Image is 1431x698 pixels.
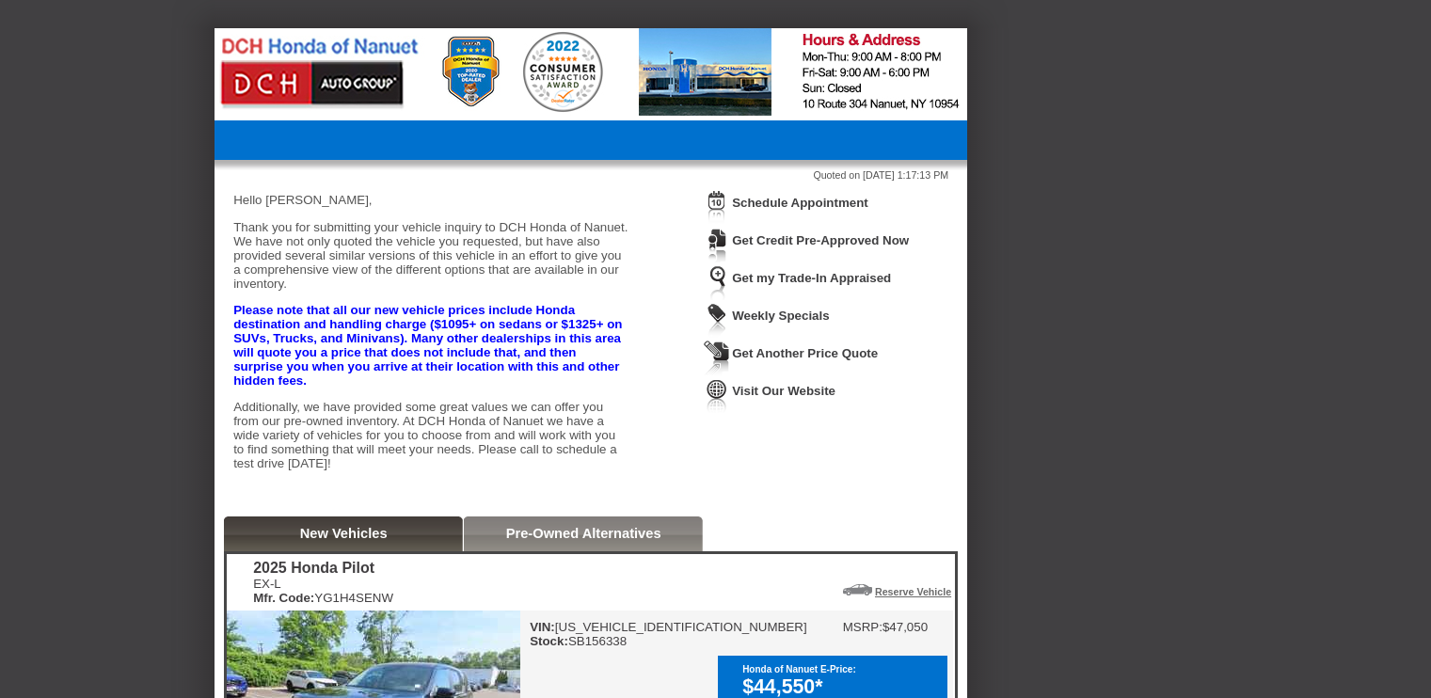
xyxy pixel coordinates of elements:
p: Thank you for submitting your vehicle inquiry to DCH Honda of Nanuet. We have not only quoted the... [233,220,628,291]
img: Icon_CreditApproval.png [704,228,730,262]
a: Weekly Specials [732,309,829,323]
td: MSRP: [843,620,882,634]
b: Stock: [530,634,568,648]
a: Get Another Price Quote [732,346,878,360]
p: Additionally, we have provided some great values we can offer you from our pre-owned inventory. A... [233,400,628,470]
a: Visit Our Website [732,384,835,398]
a: Get my Trade-In Appraised [732,271,891,285]
div: [US_VEHICLE_IDENTIFICATION_NUMBER] SB156338 [530,620,807,648]
img: Icon_ScheduleAppointment.png [704,190,730,225]
strong: Please note that all our new vehicle prices include Honda destination and handling charge ($1095+... [233,303,622,388]
img: Icon_GetQuote.png [704,341,730,375]
a: Schedule Appointment [732,196,868,210]
td: $47,050 [882,620,928,634]
a: Pre-Owned Alternatives [506,526,661,541]
div: 2025 Honda Pilot [253,560,393,577]
font: Honda of Nanuet E-Price: [742,664,856,674]
a: New Vehicles [300,526,388,541]
img: Icon_WeeklySpecials.png [704,303,730,338]
div: Quoted on [DATE] 1:17:13 PM [233,169,948,181]
p: Hello [PERSON_NAME], [233,193,628,207]
b: Mfr. Code: [253,591,314,605]
a: Reserve Vehicle [875,586,951,597]
a: Get Credit Pre-Approved Now [732,233,909,247]
b: VIN: [530,620,555,634]
div: EX-L YG1H4SENW [253,577,393,605]
img: Icon_TradeInAppraisal.png [704,265,730,300]
img: Icon_VisitWebsite.png [704,378,730,413]
img: Icon_ReserveVehicleCar.png [843,584,872,595]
